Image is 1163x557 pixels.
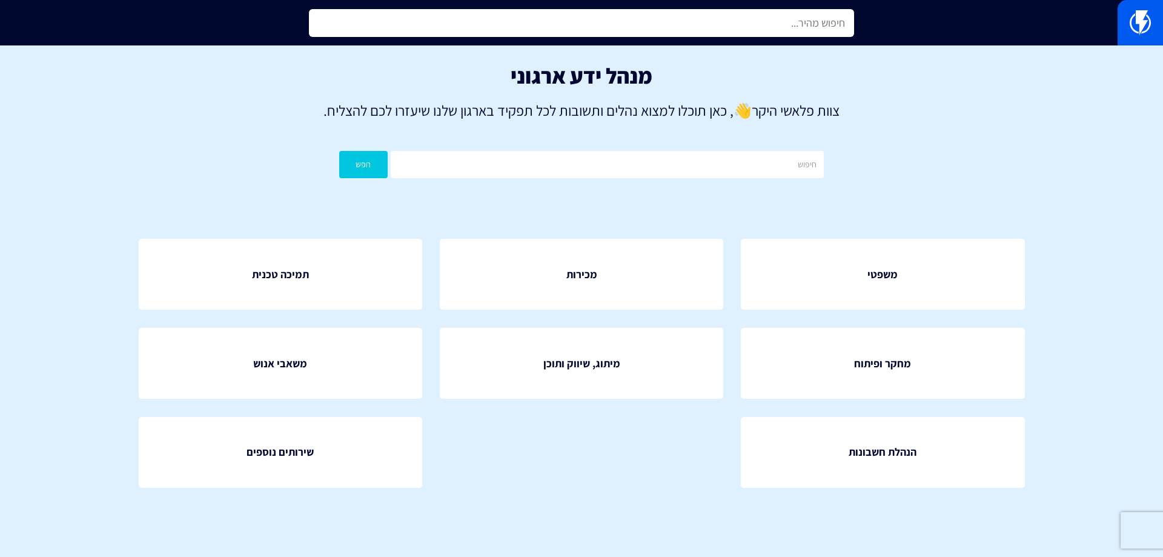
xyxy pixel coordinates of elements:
span: מחקר ופיתוח [854,356,911,372]
a: תמיכה טכנית [139,239,422,310]
span: מכירות [566,267,597,282]
a: מיתוג, שיווק ותוכן [440,328,723,399]
a: משפטי [741,239,1024,310]
span: תמיכה טכנית [252,267,309,282]
input: חיפוש מהיר... [309,9,854,37]
button: חפש [339,151,388,178]
a: מכירות [440,239,723,310]
a: הנהלת חשבונות [741,417,1024,489]
span: הנהלת חשבונות [849,444,916,460]
input: חיפוש [391,151,824,178]
a: משאבי אנוש [139,328,422,399]
span: משאבי אנוש [253,356,307,372]
p: צוות פלאשי היקר , כאן תוכלו למצוא נהלים ותשובות לכל תפקיד בארגון שלנו שיעזרו לכם להצליח. [18,100,1145,121]
span: משפטי [867,267,898,282]
span: שירותים נוספים [247,444,314,460]
strong: 👋 [734,101,752,120]
span: מיתוג, שיווק ותוכן [543,356,620,372]
a: מחקר ופיתוח [741,328,1024,399]
a: שירותים נוספים [139,417,422,489]
h1: מנהל ידע ארגוני [18,64,1145,88]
